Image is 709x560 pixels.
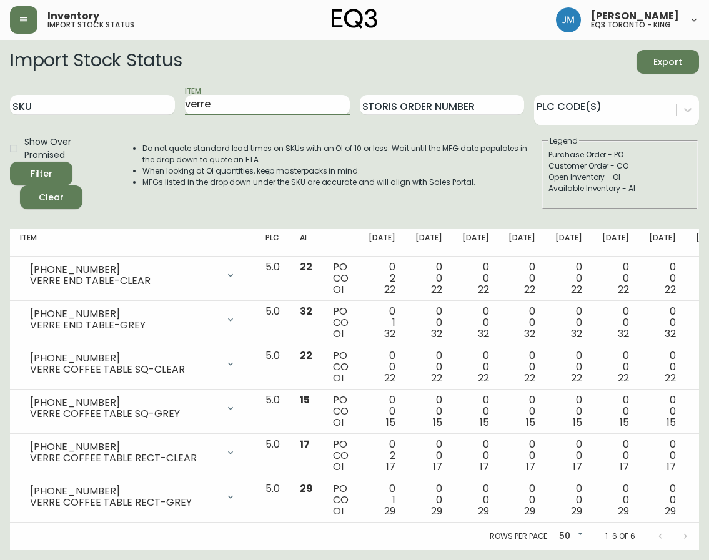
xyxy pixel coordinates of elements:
[369,439,395,473] div: 0 2
[478,504,489,518] span: 29
[618,282,629,297] span: 22
[480,459,489,474] span: 17
[30,497,218,508] div: VERRE COFFEE TABLE RECT-GREY
[508,306,535,340] div: 0 0
[524,371,535,385] span: 22
[602,262,629,295] div: 0 0
[30,486,218,497] div: [PHONE_NUMBER]
[431,282,442,297] span: 22
[30,453,218,464] div: VERRE COFFEE TABLE RECT-CLEAR
[333,371,344,385] span: OI
[333,262,349,295] div: PO CO
[20,262,245,289] div: [PHONE_NUMBER]VERRE END TABLE-CLEAR
[620,459,629,474] span: 17
[415,350,442,384] div: 0 0
[490,531,549,542] p: Rows per page:
[548,149,691,160] div: Purchase Order - PO
[555,306,582,340] div: 0 0
[524,282,535,297] span: 22
[359,229,405,257] th: [DATE]
[405,229,452,257] th: [DATE]
[10,162,72,185] button: Filter
[333,327,344,341] span: OI
[415,483,442,517] div: 0 0
[30,353,218,364] div: [PHONE_NUMBER]
[431,327,442,341] span: 32
[571,282,582,297] span: 22
[665,371,676,385] span: 22
[30,308,218,320] div: [PHONE_NUMBER]
[618,371,629,385] span: 22
[20,350,245,378] div: [PHONE_NUMBER]VERRE COFFEE TABLE SQ-CLEAR
[478,327,489,341] span: 32
[649,262,676,295] div: 0 0
[431,371,442,385] span: 22
[647,54,689,70] span: Export
[333,282,344,297] span: OI
[255,478,290,523] td: 5.0
[142,165,540,177] li: When looking at OI quantities, keep masterpacks in mind.
[649,483,676,517] div: 0 0
[30,190,72,205] span: Clear
[548,183,691,194] div: Available Inventory - AI
[462,306,489,340] div: 0 0
[10,229,255,257] th: Item
[548,172,691,183] div: Open Inventory - OI
[602,350,629,384] div: 0 0
[649,306,676,340] div: 0 0
[556,7,581,32] img: b88646003a19a9f750de19192e969c24
[508,395,535,428] div: 0 0
[649,350,676,384] div: 0 0
[526,415,535,430] span: 15
[667,459,676,474] span: 17
[415,439,442,473] div: 0 0
[524,327,535,341] span: 32
[255,390,290,434] td: 5.0
[290,229,323,257] th: AI
[333,459,344,474] span: OI
[545,229,592,257] th: [DATE]
[478,282,489,297] span: 22
[508,483,535,517] div: 0 0
[333,504,344,518] span: OI
[30,397,218,408] div: [PHONE_NUMBER]
[415,395,442,428] div: 0 0
[142,177,540,188] li: MFGs listed in the drop down under the SKU are accurate and will align with Sales Portal.
[602,439,629,473] div: 0 0
[255,434,290,478] td: 5.0
[300,393,310,407] span: 15
[571,504,582,518] span: 29
[462,350,489,384] div: 0 0
[415,262,442,295] div: 0 0
[369,306,395,340] div: 0 1
[30,441,218,453] div: [PHONE_NUMBER]
[369,350,395,384] div: 0 0
[332,9,378,29] img: logo
[573,459,582,474] span: 17
[548,135,579,147] legend: Legend
[415,306,442,340] div: 0 0
[369,262,395,295] div: 0 2
[555,395,582,428] div: 0 0
[605,531,635,542] p: 1-6 of 6
[386,415,395,430] span: 15
[637,50,699,74] button: Export
[369,483,395,517] div: 0 1
[508,350,535,384] div: 0 0
[384,327,395,341] span: 32
[255,345,290,390] td: 5.0
[462,262,489,295] div: 0 0
[20,483,245,511] div: [PHONE_NUMBER]VERRE COFFEE TABLE RECT-GREY
[20,306,245,333] div: [PHONE_NUMBER]VERRE END TABLE-GREY
[618,327,629,341] span: 32
[665,504,676,518] span: 29
[24,135,107,162] span: Show Over Promised
[333,350,349,384] div: PO CO
[573,415,582,430] span: 15
[571,327,582,341] span: 32
[255,257,290,301] td: 5.0
[30,408,218,420] div: VERRE COFFEE TABLE SQ-GREY
[508,439,535,473] div: 0 0
[300,437,310,451] span: 17
[333,483,349,517] div: PO CO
